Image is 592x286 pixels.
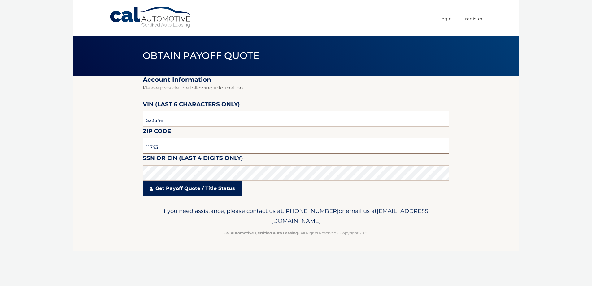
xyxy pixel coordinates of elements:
span: Obtain Payoff Quote [143,50,259,61]
label: VIN (last 6 characters only) [143,100,240,111]
label: SSN or EIN (last 4 digits only) [143,154,243,165]
a: Get Payoff Quote / Title Status [143,181,242,196]
a: Cal Automotive [109,6,193,28]
strong: Cal Automotive Certified Auto Leasing [224,231,298,235]
a: Login [440,14,452,24]
h2: Account Information [143,76,449,84]
p: - All Rights Reserved - Copyright 2025 [147,230,445,236]
p: If you need assistance, please contact us at: or email us at [147,206,445,226]
span: [PHONE_NUMBER] [284,207,339,214]
p: Please provide the following information. [143,84,449,92]
a: Register [465,14,483,24]
label: Zip Code [143,127,171,138]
